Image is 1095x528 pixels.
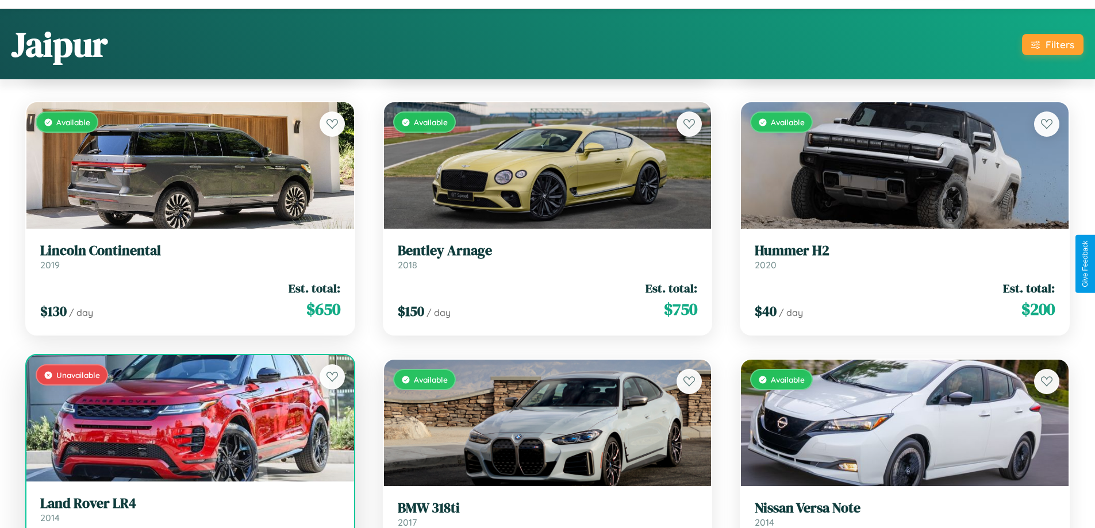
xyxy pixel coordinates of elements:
[755,500,1055,528] a: Nissan Versa Note2014
[1021,298,1055,321] span: $ 200
[1046,38,1074,51] div: Filters
[414,117,448,127] span: Available
[771,375,805,384] span: Available
[755,259,777,271] span: 2020
[40,242,340,259] h3: Lincoln Continental
[306,298,340,321] span: $ 650
[289,280,340,296] span: Est. total:
[398,302,424,321] span: $ 150
[755,242,1055,271] a: Hummer H22020
[646,280,697,296] span: Est. total:
[414,375,448,384] span: Available
[56,370,100,380] span: Unavailable
[398,517,417,528] span: 2017
[427,307,451,318] span: / day
[398,500,698,517] h3: BMW 318ti
[771,117,805,127] span: Available
[755,242,1055,259] h3: Hummer H2
[40,495,340,523] a: Land Rover LR42014
[11,21,107,68] h1: Jaipur
[398,242,698,271] a: Bentley Arnage2018
[755,517,774,528] span: 2014
[755,302,777,321] span: $ 40
[40,495,340,512] h3: Land Rover LR4
[69,307,93,318] span: / day
[1022,34,1084,55] button: Filters
[779,307,803,318] span: / day
[398,500,698,528] a: BMW 318ti2017
[1003,280,1055,296] span: Est. total:
[398,259,417,271] span: 2018
[664,298,697,321] span: $ 750
[40,242,340,271] a: Lincoln Continental2019
[398,242,698,259] h3: Bentley Arnage
[40,302,67,321] span: $ 130
[56,117,90,127] span: Available
[755,500,1055,517] h3: Nissan Versa Note
[40,259,60,271] span: 2019
[1081,241,1089,287] div: Give Feedback
[40,512,60,523] span: 2014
